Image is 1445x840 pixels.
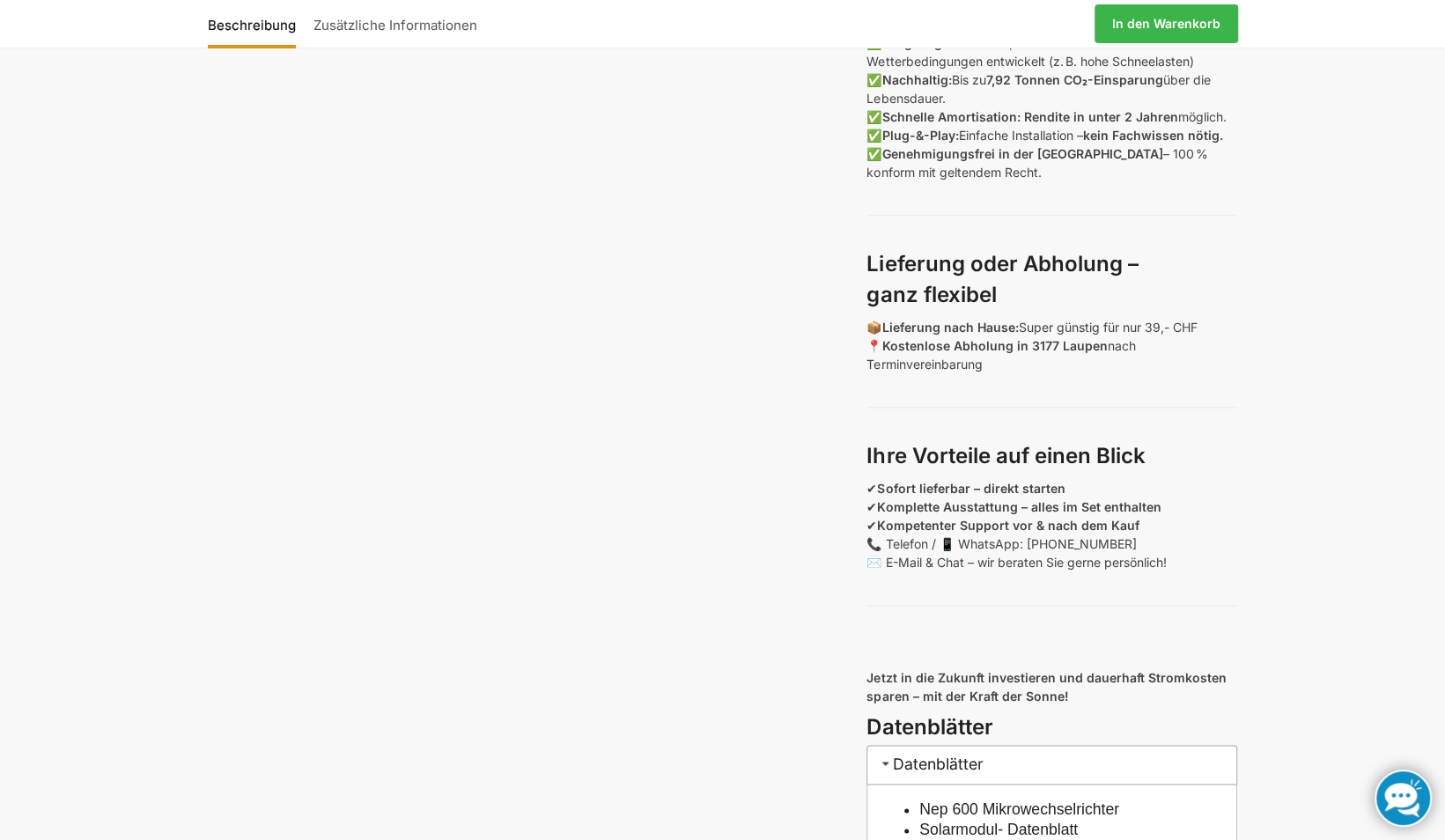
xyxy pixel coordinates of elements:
strong: Rendite in unter 2 Jahren [1023,109,1177,124]
h3: Datenblätter [866,745,1237,785]
strong: Schnelle Amortisation: [881,109,1020,124]
h3: Datenblätter [866,712,1237,743]
strong: Kostenlose Abholung in 3177 Laupen [881,338,1107,353]
strong: Komplette Ausstattung – alles im Set enthalten [877,499,1161,514]
a: Solarmodul- Datenblatt [919,821,1078,838]
strong: Sofort lieferbar – direkt starten [877,481,1065,496]
a: Beschreibung [208,3,305,45]
strong: 7,92 Tonnen CO₂-Einsparung [985,72,1162,87]
strong: Lieferung nach Hause: [881,320,1018,335]
a: In den Warenkorb [1095,4,1238,43]
strong: Nachhaltig: [881,72,951,87]
strong: Plug-&-Play: [881,128,958,143]
a: Zusätzliche Informationen [305,3,486,45]
strong: Kompetenter Support vor & nach dem Kauf [877,518,1139,533]
strong: kein Fachwissen nötig. [1082,128,1222,143]
strong: Jetzt in die Zukunft investieren und dauerhaft Stromkosten sparen – mit der Kraft der Sonne! [866,670,1226,704]
strong: Genehmigungsfrei in der [GEOGRAPHIC_DATA] [881,146,1162,161]
p: 📦 Super günstig für nur 39,- CHF 📍 nach Terminvereinbarung [866,318,1237,373]
p: ✔ ✔ ✔ 📞 Telefon / 📱 WhatsApp: [PHONE_NUMBER] ✉️ E-Mail & Chat – wir beraten Sie gerne persönlich! [866,479,1237,571]
a: Nep 600 Mikrowechselrichter [919,800,1119,818]
strong: Ihre Vorteile auf einen Blick [866,443,1145,468]
strong: Lieferung oder Abholung – ganz flexibel [866,251,1138,307]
